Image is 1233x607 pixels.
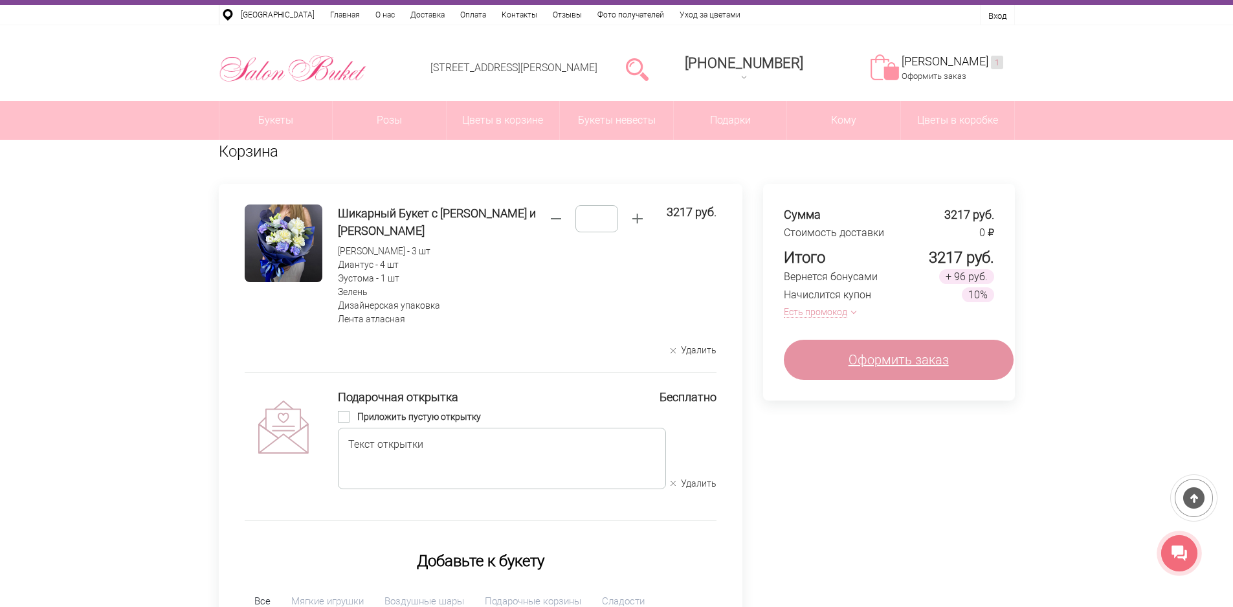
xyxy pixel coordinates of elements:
span: 3217 руб. [944,208,994,221]
button: Нажмите, чтобы увеличить. Максимальное значение - 500 [623,204,652,233]
a: Доставка [403,5,452,25]
a: Оплата [452,5,494,25]
a: [STREET_ADDRESS][PERSON_NAME] [430,61,597,74]
a: [GEOGRAPHIC_DATA] [233,5,322,25]
div: Вернется бонусами [784,269,878,285]
a: Цветы в коробке [901,101,1014,140]
div: Сумма [784,207,821,223]
h4: Шикарный Букет с [PERSON_NAME] и [PERSON_NAME] [338,204,542,239]
span: + 96 руб. [939,269,994,284]
img: Шикарный Букет с Розами и Синими Диантусами [245,204,322,282]
a: Уход за цветами [672,5,748,25]
span: Приложить пустую открытку [357,412,481,422]
img: Цветы Нижний Новгород [219,52,367,85]
span: [PHONE_NUMBER] [685,55,803,71]
span: 10% [962,287,994,302]
a: Фото получателей [590,5,672,25]
button: Удалить [671,344,716,357]
a: Оформить заказ [784,340,1014,380]
div: Бесплатно [660,388,716,406]
a: Букеты невесты [560,101,673,140]
button: Есть промокод [784,305,851,319]
h2: Добавьте к букету [245,549,716,573]
span: Оформить заказ [849,350,949,370]
a: Главная [322,5,368,25]
div: [PERSON_NAME] - 3 шт Диантус - 4 шт Эустома - 1 шт Зелень Дизайнерская упаковка Лента атласная [338,245,542,326]
div: Подарочная открытка [338,388,644,406]
a: Букеты [219,101,333,140]
a: О нас [368,5,403,25]
div: Начислится купон [784,287,871,303]
a: Подарки [674,101,787,140]
a: Оформить заказ [902,71,966,81]
button: Удалить [671,478,716,490]
div: Итого [784,248,825,267]
span: 3217 руб. [667,204,716,220]
span: 0 ₽ [979,226,994,239]
a: Вход [988,11,1006,21]
ins: 1 [991,56,1003,69]
div: Стоимость доставки [784,225,884,241]
a: Отзывы [545,5,590,25]
a: Контакты [494,5,545,25]
a: Розы [333,101,446,140]
a: Шикарный Букет с [PERSON_NAME] и [PERSON_NAME] [338,204,542,245]
span: Кому [787,101,900,140]
span: 3217 руб. [929,248,994,267]
a: [PERSON_NAME]1 [902,54,1003,69]
a: [PHONE_NUMBER] [677,50,811,87]
h1: Корзина [219,140,1015,163]
a: Цветы в корзине [447,101,560,140]
button: Нажмите, чтобы уменьшить. Минимальное значение - 0 [542,204,570,233]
